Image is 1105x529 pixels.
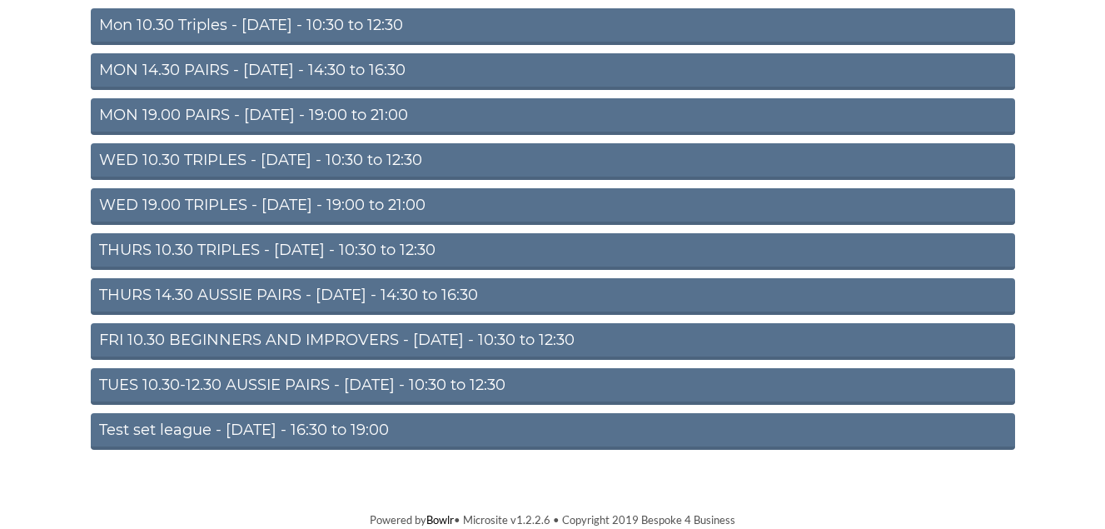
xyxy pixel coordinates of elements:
[91,143,1015,180] a: WED 10.30 TRIPLES - [DATE] - 10:30 to 12:30
[91,98,1015,135] a: MON 19.00 PAIRS - [DATE] - 19:00 to 21:00
[91,188,1015,225] a: WED 19.00 TRIPLES - [DATE] - 19:00 to 21:00
[370,513,735,527] span: Powered by • Microsite v1.2.2.6 • Copyright 2019 Bespoke 4 Business
[91,413,1015,450] a: Test set league - [DATE] - 16:30 to 19:00
[91,278,1015,315] a: THURS 14.30 AUSSIE PAIRS - [DATE] - 14:30 to 16:30
[91,53,1015,90] a: MON 14.30 PAIRS - [DATE] - 14:30 to 16:30
[91,368,1015,405] a: TUES 10.30-12.30 AUSSIE PAIRS - [DATE] - 10:30 to 12:30
[91,233,1015,270] a: THURS 10.30 TRIPLES - [DATE] - 10:30 to 12:30
[91,323,1015,360] a: FRI 10.30 BEGINNERS AND IMPROVERS - [DATE] - 10:30 to 12:30
[426,513,454,527] a: Bowlr
[91,8,1015,45] a: Mon 10.30 Triples - [DATE] - 10:30 to 12:30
